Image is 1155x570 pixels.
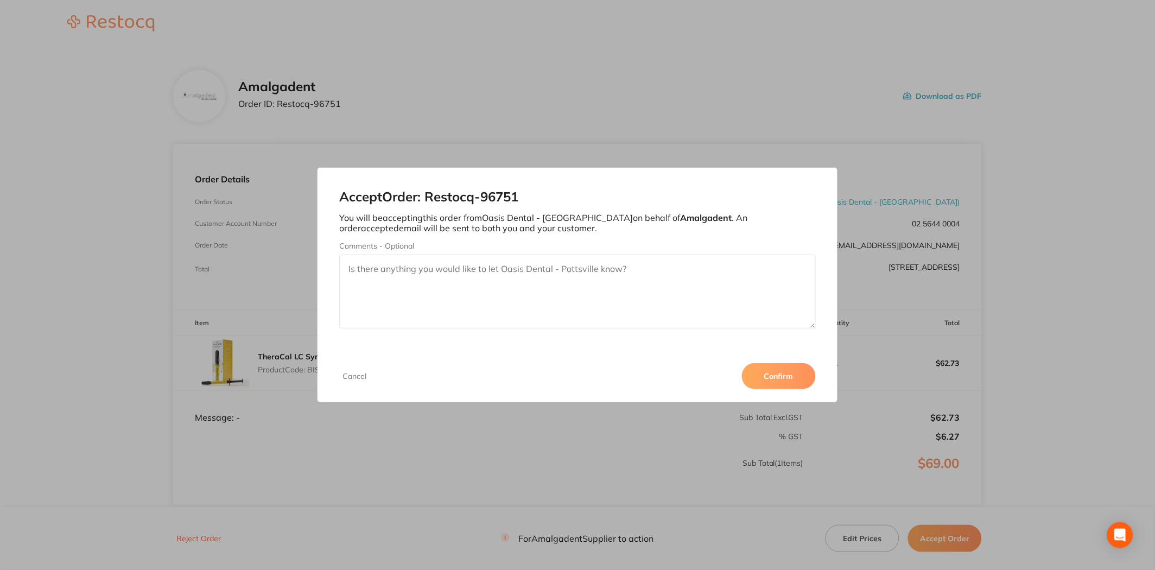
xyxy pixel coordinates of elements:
p: You will be accepting this order from Oasis Dental - [GEOGRAPHIC_DATA] on behalf of . An order ac... [339,213,816,233]
button: Cancel [339,371,370,381]
h2: Accept Order: Restocq- 96751 [339,189,816,205]
div: Open Intercom Messenger [1107,522,1133,548]
b: Amalgadent [680,212,732,223]
label: Comments - Optional [339,242,816,250]
button: Confirm [742,363,816,389]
